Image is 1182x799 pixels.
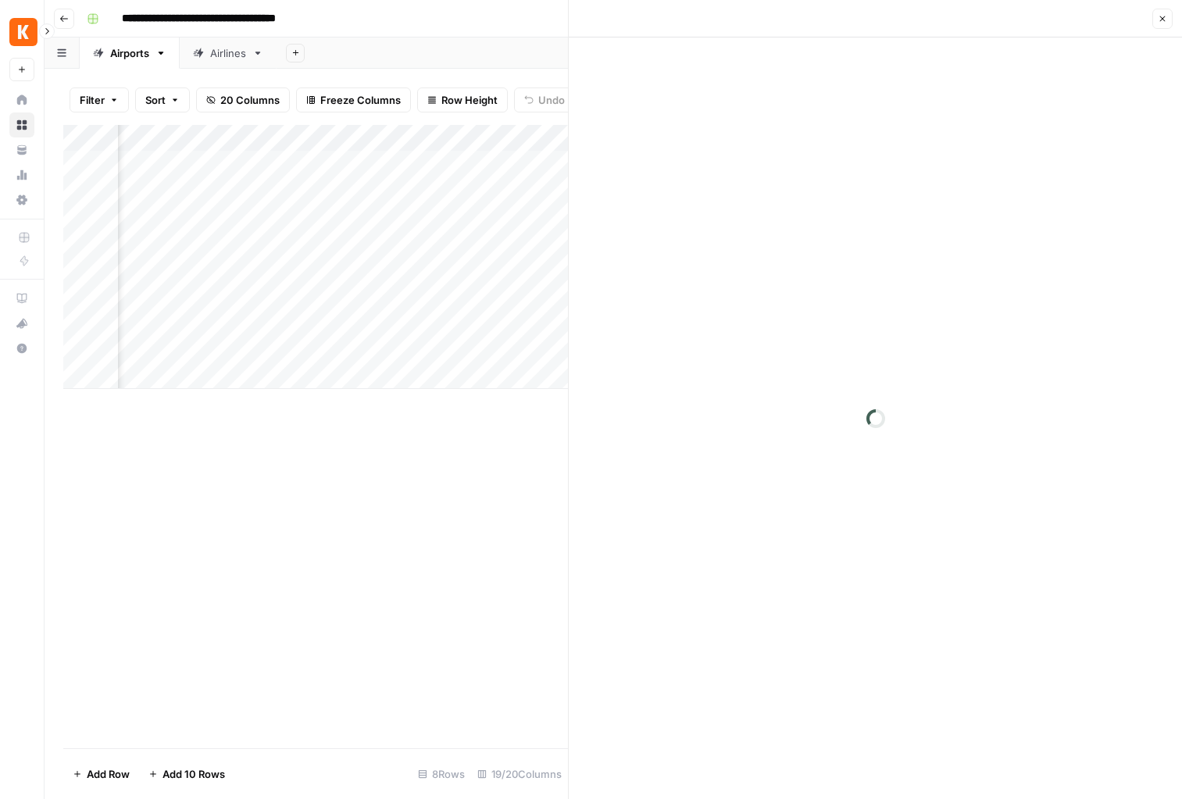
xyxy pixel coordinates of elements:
a: Your Data [9,137,34,162]
button: 20 Columns [196,87,290,112]
button: Freeze Columns [296,87,411,112]
span: Undo [538,92,565,108]
button: What's new? [9,311,34,336]
button: Filter [70,87,129,112]
a: AirOps Academy [9,286,34,311]
button: Sort [135,87,190,112]
button: Add Row [63,762,139,787]
a: Home [9,87,34,112]
a: Airlines [180,37,277,69]
button: Workspace: Kayak [9,12,34,52]
span: Sort [145,92,166,108]
a: Browse [9,112,34,137]
div: Airlines [210,45,246,61]
button: Undo [514,87,575,112]
a: Settings [9,187,34,212]
div: 8 Rows [412,762,471,787]
button: Help + Support [9,336,34,361]
a: Usage [9,162,34,187]
span: Filter [80,92,105,108]
div: Airports [110,45,149,61]
img: Kayak Logo [9,18,37,46]
span: Freeze Columns [320,92,401,108]
span: Add 10 Rows [162,766,225,782]
div: 19/20 Columns [471,762,568,787]
button: Row Height [417,87,508,112]
span: Row Height [441,92,498,108]
div: What's new? [10,312,34,335]
a: Airports [80,37,180,69]
button: Add 10 Rows [139,762,234,787]
span: 20 Columns [220,92,280,108]
span: Add Row [87,766,130,782]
